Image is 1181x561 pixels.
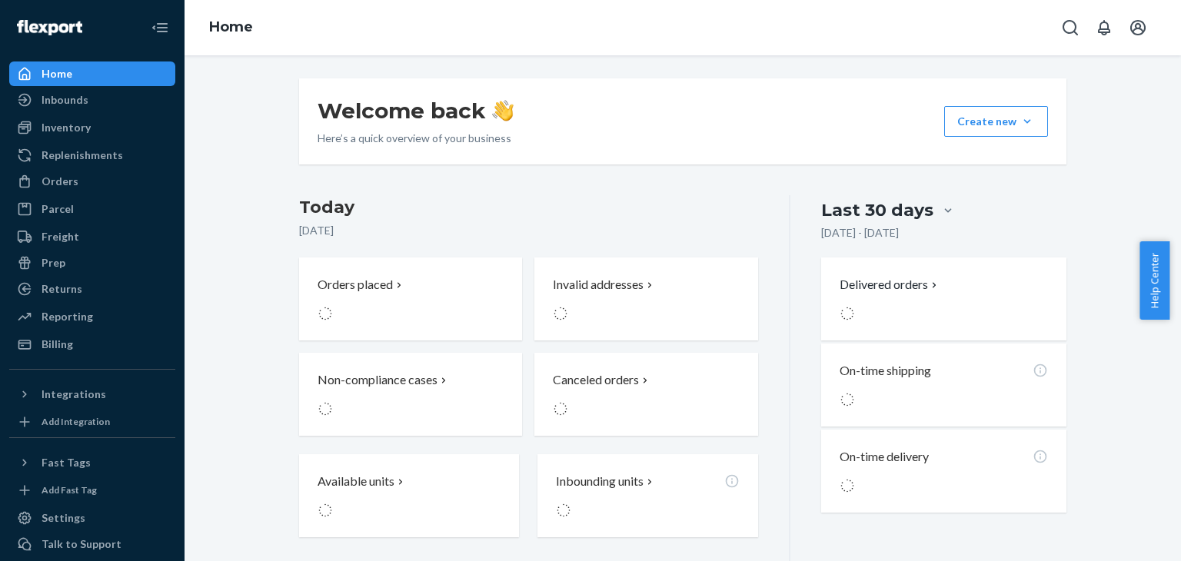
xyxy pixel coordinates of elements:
div: Returns [42,281,82,297]
img: Flexport logo [17,20,82,35]
button: Help Center [1139,241,1169,320]
button: Open notifications [1089,12,1119,43]
h1: Welcome back [318,97,514,124]
a: Parcel [9,197,175,221]
a: Orders [9,169,175,194]
a: Settings [9,506,175,530]
a: Returns [9,277,175,301]
div: Inbounds [42,92,88,108]
p: Canceled orders [553,371,639,389]
p: [DATE] [299,223,758,238]
a: Billing [9,332,175,357]
p: On-time delivery [840,448,929,466]
a: Freight [9,224,175,249]
div: Home [42,66,72,81]
button: Close Navigation [145,12,175,43]
div: Integrations [42,387,106,402]
a: Inbounds [9,88,175,112]
a: Home [9,61,175,86]
button: Create new [944,106,1048,137]
button: Fast Tags [9,450,175,475]
button: Inbounding units [537,454,757,537]
p: Non-compliance cases [318,371,437,389]
button: Open account menu [1123,12,1153,43]
button: Invalid addresses [534,257,757,340]
div: Last 30 days [821,198,933,222]
a: Add Fast Tag [9,481,175,500]
div: Billing [42,337,73,352]
div: Talk to Support [42,536,121,552]
a: Replenishments [9,143,175,168]
div: Add Fast Tag [42,483,97,496]
div: Replenishments [42,148,123,163]
p: Inbounding units [556,473,644,490]
div: Reporting [42,309,93,324]
img: hand-wave emoji [492,100,514,121]
h3: Today [299,195,758,220]
p: Available units [318,473,394,490]
button: Integrations [9,382,175,407]
a: Reporting [9,304,175,329]
div: Orders [42,174,78,189]
a: Home [209,18,253,35]
button: Orders placed [299,257,522,340]
p: [DATE] - [DATE] [821,225,899,241]
div: Fast Tags [42,455,91,470]
button: Open Search Box [1055,12,1086,43]
a: Inventory [9,115,175,140]
button: Delivered orders [840,276,940,294]
button: Non-compliance cases [299,353,522,436]
p: On-time shipping [840,362,931,380]
a: Add Integration [9,413,175,431]
div: Settings [42,510,85,526]
p: Here’s a quick overview of your business [318,131,514,146]
ol: breadcrumbs [197,5,265,50]
div: Inventory [42,120,91,135]
div: Prep [42,255,65,271]
p: Invalid addresses [553,276,644,294]
p: Orders placed [318,276,393,294]
a: Prep [9,251,175,275]
div: Parcel [42,201,74,217]
div: Freight [42,229,79,244]
button: Canceled orders [534,353,757,436]
button: Talk to Support [9,532,175,556]
button: Available units [299,454,519,537]
div: Add Integration [42,415,110,428]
